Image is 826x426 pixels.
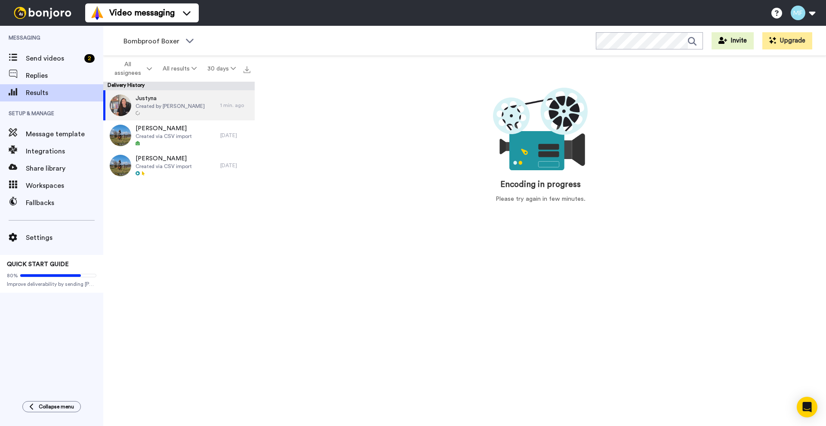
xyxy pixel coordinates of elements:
a: [PERSON_NAME]Created via CSV import[DATE] [103,120,255,150]
span: Fallbacks [26,198,103,208]
span: QUICK START GUIDE [7,261,69,267]
span: Message template [26,129,103,139]
span: Collapse menu [39,403,74,410]
img: vm-color.svg [90,6,104,20]
button: 30 days [202,61,241,77]
span: Settings [26,233,103,243]
button: Export all results that match these filters now. [241,62,253,75]
span: Integrations [26,146,103,156]
div: animation [493,82,588,179]
div: Open Intercom Messenger [797,397,817,417]
span: Justyna [136,94,205,103]
span: Created via CSV import [136,163,192,170]
img: bj-logo-header-white.svg [10,7,75,19]
div: Encoding in progress [500,179,581,190]
div: 2 [84,54,95,63]
a: [PERSON_NAME]Created via CSV import[DATE] [103,150,255,181]
span: [PERSON_NAME] [136,124,192,133]
span: Results [26,88,103,98]
img: 1729b5a0-0c69-4c63-8428-c4f668918b33-thumb.jpg [110,155,131,176]
div: Please try again in few minutes. [496,195,586,204]
span: Replies [26,70,103,81]
span: 80% [7,272,18,279]
span: Created via CSV import [136,133,192,140]
button: Upgrade [762,32,812,49]
span: Video messaging [109,7,175,19]
img: b702cc1b-0e9a-419e-81d5-dd7182ca901f-thumb.jpg [110,125,131,146]
img: export.svg [243,66,250,73]
span: [PERSON_NAME] [136,154,192,163]
span: Workspaces [26,181,103,191]
span: Share library [26,163,103,174]
div: [DATE] [220,162,250,169]
button: All results [157,61,202,77]
span: Created by [PERSON_NAME] [136,103,205,110]
span: Bombproof Boxer [123,36,181,46]
button: Invite [712,32,754,49]
span: All assignees [110,60,145,77]
div: 1 min. ago [220,102,250,109]
button: Collapse menu [22,401,81,412]
div: Delivery History [103,82,255,90]
a: JustynaCreated by [PERSON_NAME]1 min. ago [103,90,255,120]
span: Improve deliverability by sending [PERSON_NAME]’s from your own email [7,281,96,288]
div: [DATE] [220,132,250,139]
button: All assignees [105,57,157,81]
img: d4e3e725-f178-4c24-bdb7-21f5a07e88ff-thumb.jpg [110,95,131,116]
span: Send videos [26,53,81,64]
